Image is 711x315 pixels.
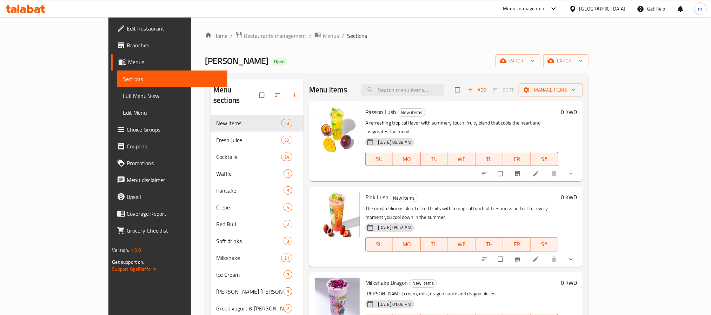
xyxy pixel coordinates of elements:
[216,304,284,313] span: Greek yogurt & [PERSON_NAME]
[561,107,577,117] h6: 0 KWD
[365,237,393,252] button: SU
[342,32,344,40] li: /
[281,136,292,144] div: items
[284,204,292,211] span: 4
[235,31,306,40] a: Restaurants management
[561,192,577,202] h6: 0 KWD
[424,239,445,249] span: TU
[477,252,494,267] button: sort-choices
[533,154,555,164] span: SA
[216,119,281,127] span: New items
[478,154,500,164] span: TH
[361,84,444,96] input: search
[315,192,360,237] img: Pink Lush
[284,169,292,178] div: items
[216,169,284,178] span: Waffle
[281,254,292,262] div: items
[111,222,227,239] a: Grocery Checklist
[284,237,292,245] div: items
[531,152,558,166] button: SA
[393,237,420,252] button: MO
[211,132,304,148] div: Fresh Juice39
[127,159,221,167] span: Promotions
[127,209,221,218] span: Coverage Report
[111,172,227,188] a: Menu disclaimer
[117,71,227,87] a: Sections
[211,283,304,300] div: [PERSON_NAME] [PERSON_NAME]9
[488,85,519,95] span: Select section first
[478,239,500,249] span: TH
[111,20,227,37] a: Edit Restaurant
[410,279,437,287] span: New items
[398,108,425,116] span: New items
[281,154,292,160] span: 24
[496,54,540,67] button: import
[205,31,589,40] nav: breadcrumb
[561,278,577,288] h6: 0 KWD
[123,108,221,117] span: Edit Menu
[216,136,281,144] span: Fresh Juice
[284,238,292,244] span: 3
[216,304,284,313] div: Greek yogurt & zabado
[531,237,558,252] button: SA
[563,252,580,267] button: show more
[281,119,292,127] div: items
[398,108,425,117] div: New items
[567,170,574,177] svg: Show Choices
[532,170,541,177] a: Edit menu item
[284,186,292,195] div: items
[365,192,388,202] span: Pink Lush
[533,239,555,249] span: SA
[510,252,527,267] button: Branch-specific-item
[213,85,259,106] h2: Menu sections
[503,237,531,252] button: FR
[365,277,408,288] span: Milkshake Dragon
[284,203,292,212] div: items
[476,152,503,166] button: TH
[365,204,558,222] p: The most delicious blend of red fruits with a magical touch of freshness perfect for every moment...
[323,32,339,40] span: Menus
[466,85,488,95] button: Add
[216,237,284,245] div: Soft drinks
[519,83,583,96] button: Manage items
[365,107,396,117] span: Passion Lush
[375,139,414,146] span: [DATE] 09:38 AM
[503,152,531,166] button: FR
[281,153,292,161] div: items
[563,166,580,181] button: show more
[284,288,292,295] span: 9
[421,237,448,252] button: TU
[421,152,448,166] button: TU
[375,301,414,308] span: [DATE] 01:06 PM
[211,249,304,266] div: Milkshake21
[549,56,583,65] span: export
[409,279,437,288] div: New items
[281,120,292,127] span: 13
[211,216,304,233] div: Red Bull2
[543,54,589,67] button: export
[112,264,157,274] a: Support.OpsPlatform
[216,254,281,262] div: Milkshake
[506,154,528,164] span: FR
[270,87,287,103] span: Sort sections
[123,75,221,83] span: Sections
[284,287,292,296] div: items
[216,270,284,279] div: Ice Cream
[216,220,284,228] span: Red Bull
[127,226,221,235] span: Grocery Checklist
[284,220,292,228] div: items
[131,246,141,255] span: 1.0.0
[255,88,270,102] span: Select all sections
[211,199,304,216] div: Crepe4
[111,54,227,71] a: Menus
[287,87,304,103] button: Add section
[216,186,284,195] span: Pancake
[396,154,418,164] span: MO
[451,239,473,249] span: WE
[368,239,390,249] span: SU
[494,253,509,266] span: Select to update
[211,182,304,199] div: Pancake3
[284,272,292,278] span: 3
